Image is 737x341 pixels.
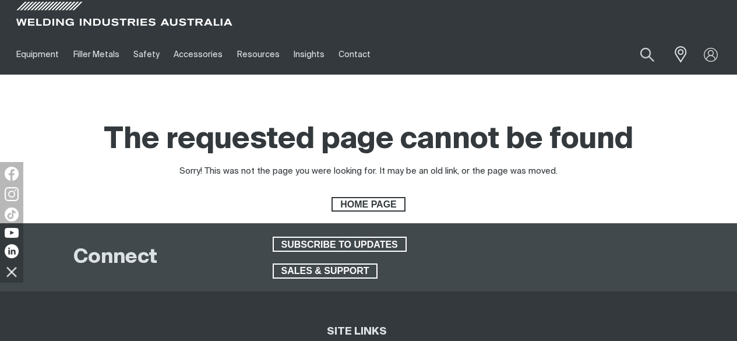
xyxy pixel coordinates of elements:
[332,197,405,212] a: HOME PAGE
[274,237,405,252] span: SUBSCRIBE TO UPDATES
[627,41,667,68] button: Search products
[104,121,633,159] h1: The requested page cannot be found
[5,228,19,238] img: YouTube
[273,237,407,252] a: SUBSCRIBE TO UPDATES
[273,263,378,279] a: SALES & SUPPORT
[9,34,548,75] nav: Main
[327,326,387,337] span: SITE LINKS
[274,263,377,279] span: SALES & SUPPORT
[332,34,378,75] a: Contact
[66,34,126,75] a: Filler Metals
[333,197,404,212] span: HOME PAGE
[5,187,19,201] img: Instagram
[167,34,230,75] a: Accessories
[230,34,287,75] a: Resources
[9,34,66,75] a: Equipment
[179,165,558,178] div: Sorry! This was not the page you were looking for. It may be an old link, or the page was moved.
[287,34,332,75] a: Insights
[2,262,22,282] img: hide socials
[126,34,167,75] a: Safety
[5,167,19,181] img: Facebook
[5,208,19,222] img: TikTok
[613,41,667,68] input: Product name or item number...
[5,244,19,258] img: LinkedIn
[73,245,157,270] h2: Connect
